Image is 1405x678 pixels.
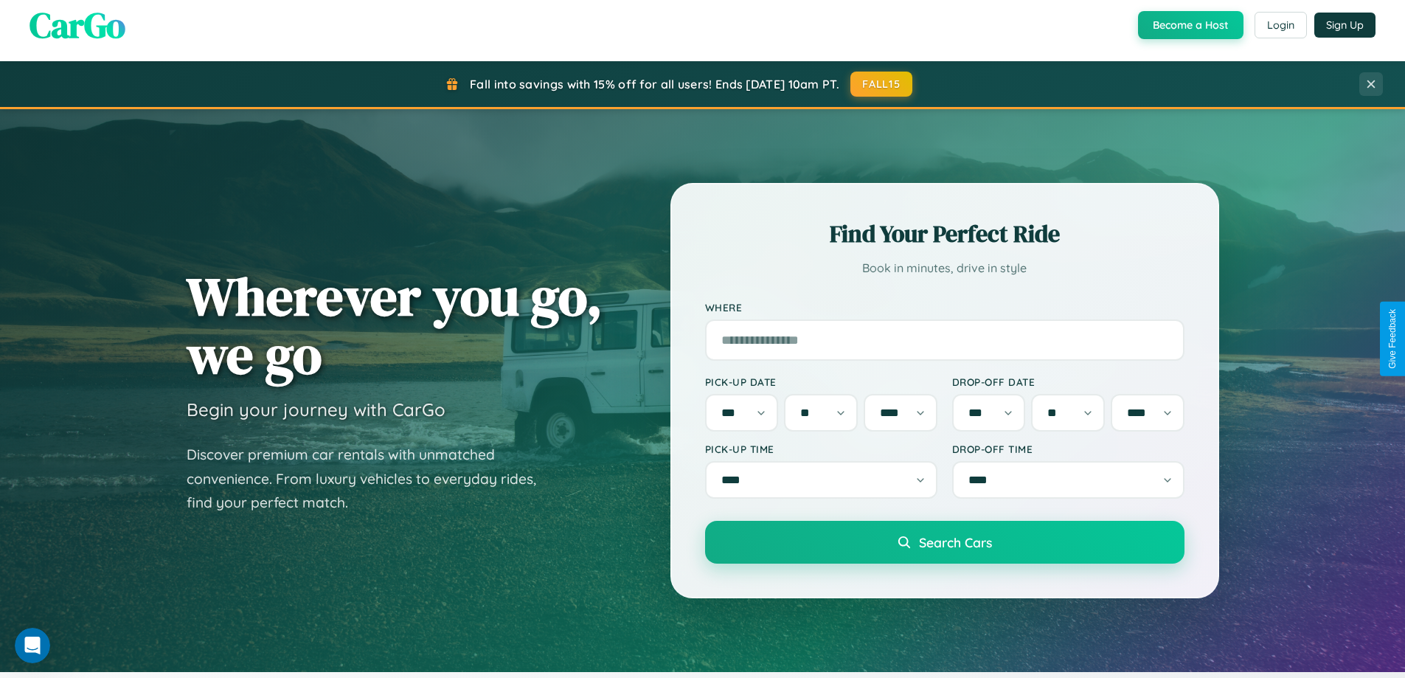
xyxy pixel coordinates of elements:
p: Discover premium car rentals with unmatched convenience. From luxury vehicles to everyday rides, ... [187,443,555,515]
h2: Find Your Perfect Ride [705,218,1184,250]
button: Login [1255,12,1307,38]
h1: Wherever you go, we go [187,267,603,384]
label: Drop-off Date [952,376,1184,388]
div: Give Feedback [1387,309,1398,369]
span: Fall into savings with 15% off for all users! Ends [DATE] 10am PT. [470,77,839,91]
button: Sign Up [1314,13,1375,38]
label: Pick-up Date [705,376,937,388]
button: Become a Host [1138,11,1243,39]
iframe: Intercom live chat [15,628,50,663]
label: Where [705,301,1184,314]
button: Search Cars [705,521,1184,564]
span: Search Cars [919,534,992,550]
button: FALL15 [850,72,912,97]
span: CarGo [30,1,125,49]
label: Pick-up Time [705,443,937,455]
h3: Begin your journey with CarGo [187,398,445,421]
p: Book in minutes, drive in style [705,257,1184,279]
label: Drop-off Time [952,443,1184,455]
